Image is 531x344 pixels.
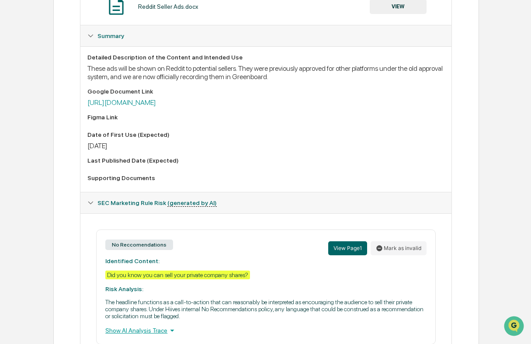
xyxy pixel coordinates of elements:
div: Summary [80,46,451,192]
p: The headline functions as a call-to-action that can reasonably be interpreted as encouraging the ... [105,299,427,320]
div: Start new chat [30,67,143,76]
div: 🔎 [9,128,16,135]
button: View Page1 [328,241,367,255]
a: Powered byPylon [62,148,106,155]
div: We're available if you need us! [30,76,111,83]
a: 🗄️Attestations [60,107,112,122]
div: These ads will be shown on Reddit to potential sellers. They were previously approved for other p... [87,64,444,81]
strong: Identified Content: [105,257,160,264]
a: 🔎Data Lookup [5,123,59,139]
span: Data Lookup [17,127,55,136]
u: (generated by AI) [167,199,217,207]
span: SEC Marketing Rule Risk [97,199,217,206]
div: Date of First Use (Expected) [87,131,444,138]
strong: Risk Analysis: [105,285,143,292]
div: 🗄️ [63,111,70,118]
span: Summary [97,32,124,39]
div: Show AI Analysis Trace [105,326,427,335]
iframe: Open customer support [503,315,527,339]
div: Detailed Description of the Content and Intended Use [87,54,444,61]
button: Mark as invalid [371,241,427,255]
a: 🖐️Preclearance [5,107,60,122]
p: How can we help? [9,18,159,32]
span: Pylon [87,148,106,155]
button: Start new chat [149,69,159,80]
div: Google Document Link [87,88,444,95]
span: Attestations [72,110,108,119]
div: Summary [80,25,451,46]
div: Figma Link [87,114,444,121]
span: Preclearance [17,110,56,119]
div: Supporting Documents [87,174,444,181]
div: 🖐️ [9,111,16,118]
div: SEC Marketing Rule Risk (generated by AI) [80,192,451,213]
div: No Reccomendations [105,240,173,250]
img: 1746055101610-c473b297-6a78-478c-a979-82029cc54cd1 [9,67,24,83]
div: [DATE] [87,142,444,150]
div: Last Published Date (Expected) [87,157,444,164]
a: [URL][DOMAIN_NAME] [87,98,156,107]
div: Did you know you can sell your private company shares? [105,271,250,279]
div: Reddit Seller Ads.docx [138,3,198,10]
input: Clear [23,40,144,49]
